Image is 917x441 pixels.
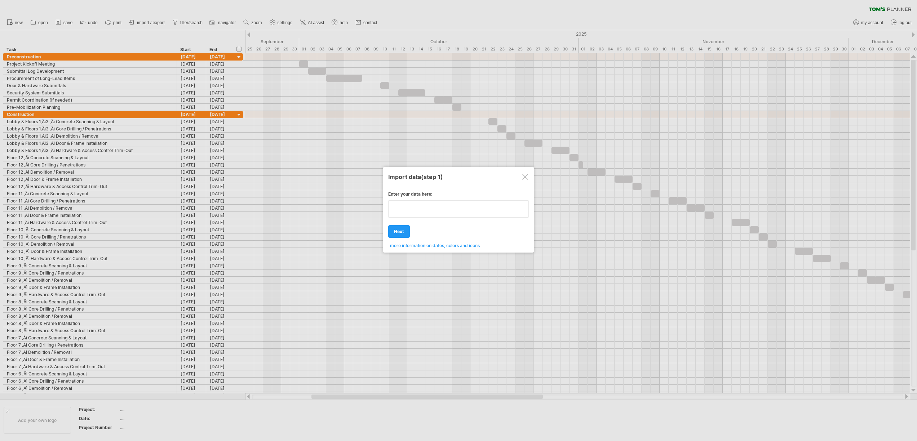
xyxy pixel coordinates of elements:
span: next [394,229,404,234]
span: more information on dates, colors and icons [390,243,480,248]
div: Import data [388,170,529,183]
a: next [388,225,410,238]
span: (step 1) [421,173,443,181]
div: Enter your data here: [388,191,529,200]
